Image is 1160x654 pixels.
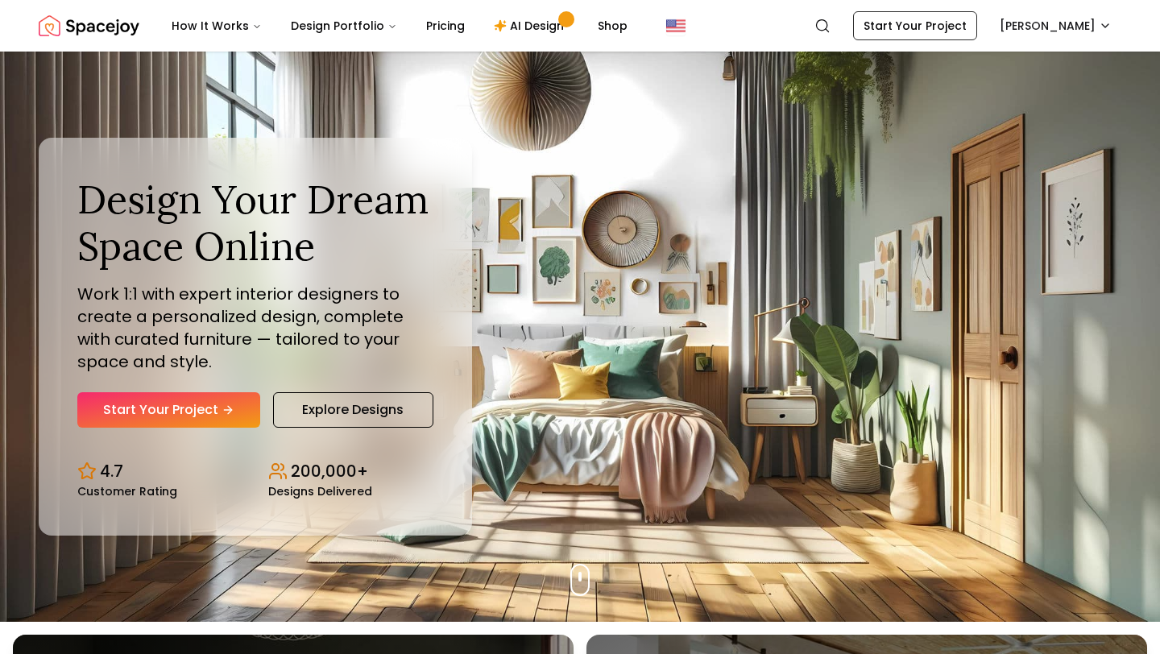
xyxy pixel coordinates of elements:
a: Shop [585,10,640,42]
a: Pricing [413,10,478,42]
img: United States [666,16,686,35]
button: How It Works [159,10,275,42]
a: AI Design [481,10,582,42]
h1: Design Your Dream Space Online [77,176,433,269]
p: 200,000+ [291,460,368,482]
div: Design stats [77,447,433,497]
button: Design Portfolio [278,10,410,42]
button: [PERSON_NAME] [990,11,1121,40]
p: Work 1:1 with expert interior designers to create a personalized design, complete with curated fu... [77,283,433,373]
a: Start Your Project [853,11,977,40]
small: Designs Delivered [268,486,372,497]
small: Customer Rating [77,486,177,497]
p: 4.7 [100,460,123,482]
img: Spacejoy Logo [39,10,139,42]
a: Spacejoy [39,10,139,42]
a: Explore Designs [273,392,433,428]
a: Start Your Project [77,392,260,428]
nav: Main [159,10,640,42]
